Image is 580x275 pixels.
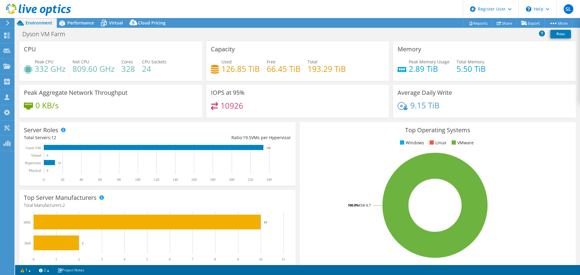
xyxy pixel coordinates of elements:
[517,18,545,28] a: Export
[135,177,140,182] text: 100
[211,46,235,53] h3: Capacity
[492,18,517,28] a: Share
[266,146,271,149] text: 234
[35,266,53,274] a: 2
[24,202,291,209] h4: Total Manufacturers:
[221,66,260,72] h4: 126.85 TiB
[398,89,452,96] h3: Average Daily Write
[544,18,572,28] a: More
[456,59,484,65] span: Total Memory
[26,146,41,150] text: Guest VM
[29,168,41,173] text: Physical
[221,59,232,65] span: Used
[25,161,41,165] text: Hypervisor
[229,177,234,182] text: 200
[142,59,166,65] span: CPU Sockets
[24,127,58,133] h3: Server Roles
[450,139,474,146] li: VMware
[172,177,178,182] text: 140
[67,20,94,26] span: Performance
[259,257,263,261] text: 10
[409,59,449,65] span: Peak Memory Usage
[359,203,371,207] tspan: ESXi 6.7
[248,177,253,182] text: 220
[47,169,48,172] text: 0
[214,257,216,261] text: 8
[79,177,83,182] text: 40
[191,177,197,182] text: 160
[526,6,531,12] svg: \n
[20,31,75,37] h1: Dyson VM Farm
[35,102,59,109] h4: 0 KB/s
[58,161,61,165] text: 12
[35,66,66,72] h4: 332 GHz
[157,134,291,141] div: Ratio: VMs per Hypervisor
[24,89,127,96] h3: Peak Aggregate Network Throughput
[221,102,243,109] h4: 10926
[124,257,125,261] text: 4
[24,241,31,245] text: Dell
[211,89,245,96] h3: IOPS at 95%
[463,18,492,28] a: Reports
[266,177,272,182] text: 240
[410,102,440,109] h4: 9.15 TiB
[72,66,114,72] h4: 809.60 GHz
[138,20,166,26] span: Cloud Pricing
[35,59,53,65] span: Peak CPU
[53,266,89,274] a: Project Notes
[550,30,571,38] a: Print
[61,177,64,182] text: 20
[24,220,31,225] text: HPE
[43,177,45,182] text: 0
[33,257,34,261] text: 0
[78,257,80,261] text: 2
[267,59,275,65] span: Free
[154,177,159,182] text: 120
[304,127,571,133] h3: Top Operating Systems
[24,194,97,201] h3: Top Server Manufacturers
[398,139,424,146] li: Windows
[237,257,239,261] text: 9
[428,139,446,146] li: Linux
[51,135,56,140] span: 12
[243,135,251,140] span: 19.5
[282,257,285,261] text: 11
[348,203,359,207] tspan: 100.0%
[121,59,133,65] span: Cores
[101,257,103,261] text: 3
[47,154,48,157] text: 0
[117,177,121,182] text: 80
[264,220,267,224] text: 10
[109,20,123,26] span: Virtual
[169,257,171,261] text: 6
[82,241,84,245] text: 2
[146,257,148,261] text: 5
[142,66,166,72] h4: 24
[409,66,449,72] h4: 2.89 TiB
[308,66,346,72] h4: 193.29 TiB
[98,177,102,182] text: 60
[456,66,486,72] h4: 5.50 TiB
[398,46,421,53] h3: Memory
[24,46,36,53] h3: CPU
[121,66,135,72] h4: 328
[267,66,301,72] h4: 66.45 TiB
[31,153,41,158] text: Virtual
[24,134,157,141] div: Total Servers:
[72,59,89,65] span: Net CPU
[63,202,65,208] span: 2
[16,266,35,274] a: 1
[308,59,317,65] span: Total
[210,177,215,182] text: 180
[26,20,52,26] span: Environment
[564,4,573,14] span: SL
[55,257,57,261] text: 1
[192,257,193,261] text: 7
